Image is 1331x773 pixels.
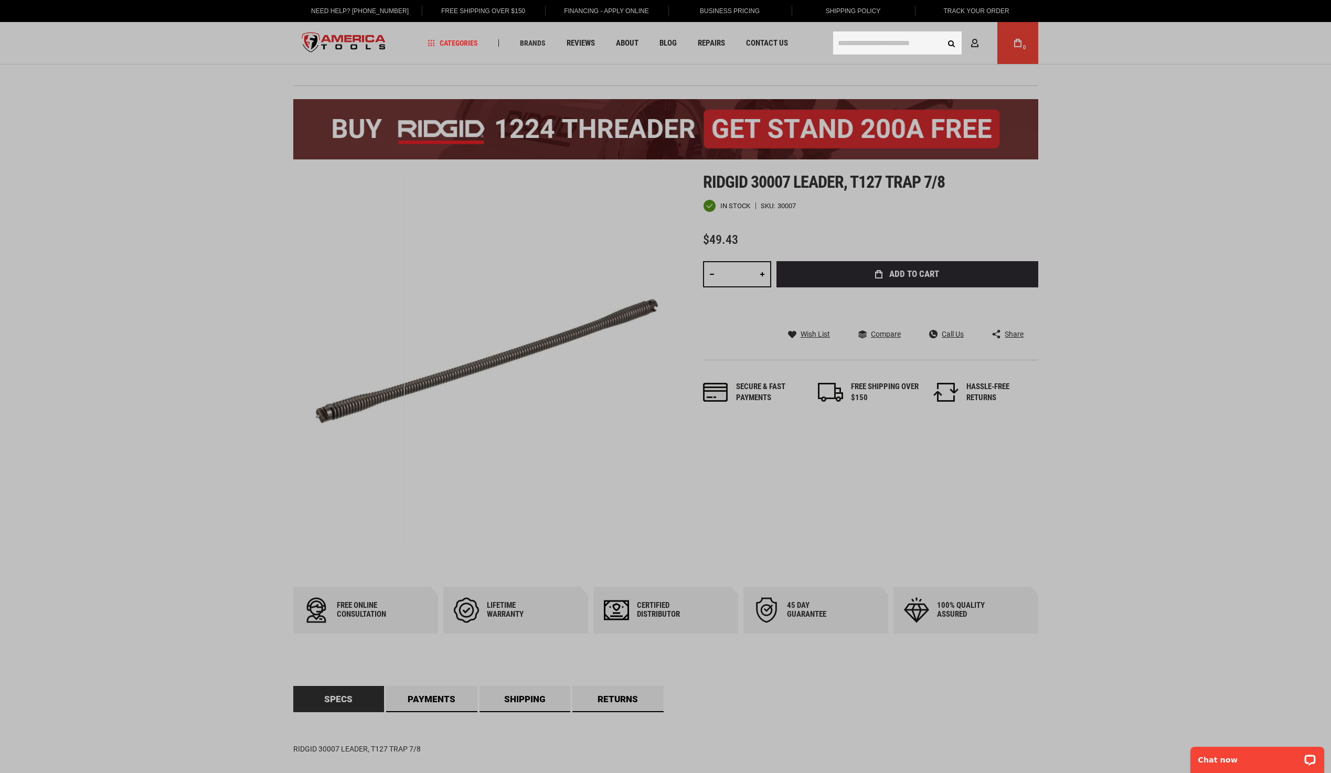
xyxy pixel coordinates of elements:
iframe: LiveChat chat widget [1184,740,1331,773]
span: Brands [520,39,546,47]
button: Search [942,33,962,53]
a: Categories [423,36,483,50]
span: Categories [428,39,478,47]
a: Brands [515,36,550,50]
